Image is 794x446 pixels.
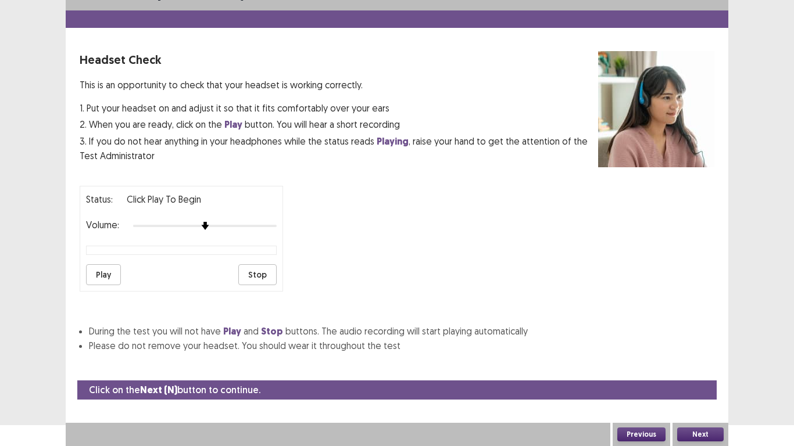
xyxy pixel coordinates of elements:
[127,192,201,206] p: Click Play to Begin
[80,101,598,115] p: 1. Put your headset on and adjust it so that it fits comfortably over your ears
[86,264,121,285] button: Play
[677,427,724,441] button: Next
[89,324,714,339] li: During the test you will not have and buttons. The audio recording will start playing automatically
[89,383,260,397] p: Click on the button to continue.
[201,222,209,230] img: arrow-thumb
[223,325,241,337] strong: Play
[238,264,277,285] button: Stop
[80,117,598,132] p: 2. When you are ready, click on the button. You will hear a short recording
[261,325,283,337] strong: Stop
[377,135,409,148] strong: Playing
[89,339,714,353] li: Please do not remove your headset. You should wear it throughout the test
[80,51,598,69] p: Headset Check
[140,384,177,396] strong: Next (N)
[86,192,113,206] p: Status:
[598,51,714,167] img: headset test
[80,134,598,163] p: 3. If you do not hear anything in your headphones while the status reads , raise your hand to get...
[224,118,242,131] strong: Play
[617,427,666,441] button: Previous
[86,218,119,232] p: Volume:
[80,78,598,92] p: This is an opportunity to check that your headset is working correctly.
